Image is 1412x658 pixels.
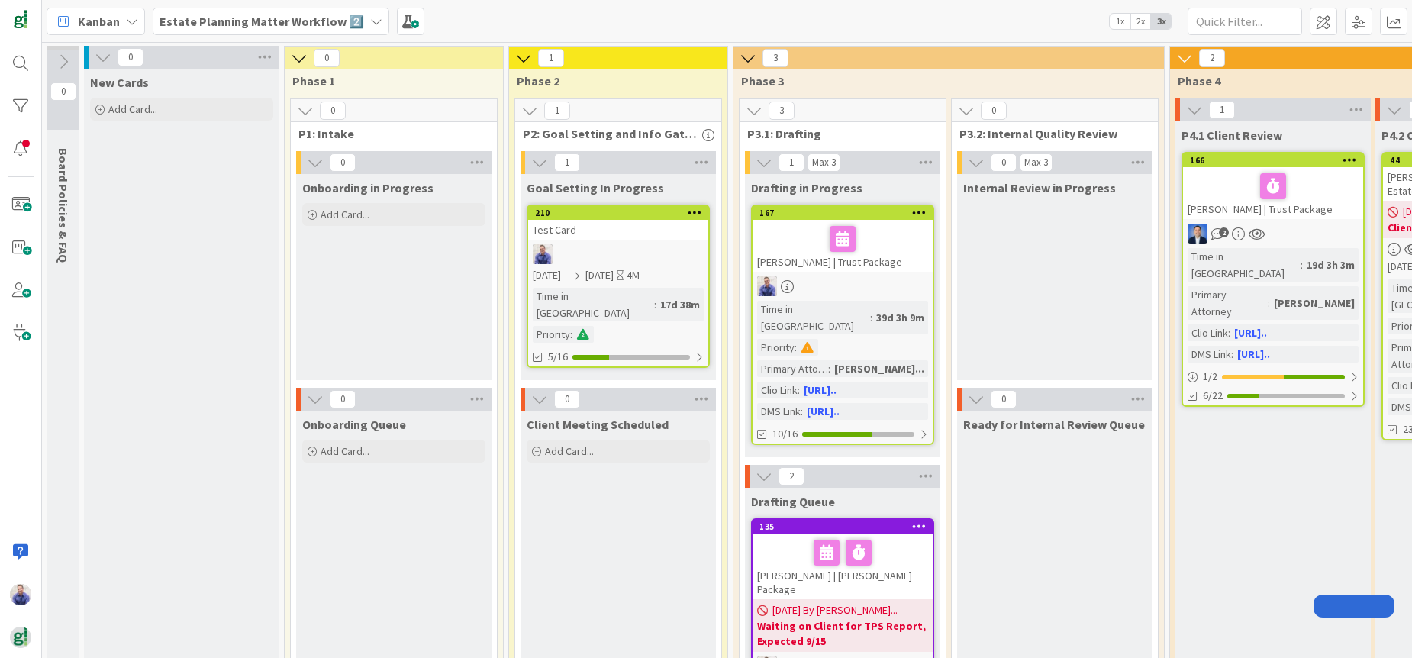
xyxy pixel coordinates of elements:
div: 167 [759,208,933,218]
div: JG [528,244,708,264]
div: 166[PERSON_NAME] | Trust Package [1183,153,1363,219]
span: [DATE] [585,267,614,283]
span: 1 [538,49,564,67]
div: [PERSON_NAME]... [830,360,928,377]
div: 135[PERSON_NAME] | [PERSON_NAME] Package [753,520,933,599]
img: avatar [10,627,31,648]
a: [URL].. [807,405,840,418]
img: Visit kanbanzone.com [10,10,31,31]
span: : [801,403,803,420]
span: 3x [1151,14,1172,29]
span: Kanban [78,12,120,31]
span: Goal Setting In Progress [527,180,664,195]
span: New Cards [90,75,149,90]
div: 135 [753,520,933,534]
div: Primary Attorney [1188,286,1268,320]
div: 1/2 [1183,367,1363,386]
span: Onboarding Queue [302,417,406,432]
div: Time in [GEOGRAPHIC_DATA] [1188,248,1301,282]
span: Drafting in Progress [751,180,862,195]
span: Internal Review in Progress [963,180,1116,195]
span: 1 [1209,101,1235,119]
span: Phase 2 [517,73,708,89]
span: Add Card... [321,208,369,221]
span: 2 [1219,227,1229,237]
span: Board Policies & FAQ [56,148,71,263]
div: Clio Link [1188,324,1228,341]
a: 167[PERSON_NAME] | Trust PackageJGTime in [GEOGRAPHIC_DATA]:39d 3h 9mPriority:Primary Attorney:[P... [751,205,934,445]
img: JG [533,244,553,264]
div: Priority [757,339,795,356]
div: Time in [GEOGRAPHIC_DATA] [533,288,654,321]
div: 166 [1190,155,1363,166]
div: Primary Attorney [757,360,828,377]
div: DP [1183,224,1363,244]
span: Onboarding in Progress [302,180,434,195]
a: [URL].. [1234,326,1267,340]
span: 6/22 [1203,388,1223,404]
span: : [1301,256,1303,273]
input: Quick Filter... [1188,8,1302,35]
div: Clio Link [757,382,798,398]
span: 2 [1199,49,1225,67]
span: 3 [769,102,795,120]
span: : [1268,295,1270,311]
div: DMS Link [757,403,801,420]
span: 0 [981,102,1007,120]
b: Waiting on Client for TPS Report, Expected 9/15 [757,618,928,649]
span: 0 [554,390,580,408]
span: : [828,360,830,377]
div: [PERSON_NAME] [1270,295,1359,311]
div: 210Test Card [528,206,708,240]
div: Test Card [528,220,708,240]
div: 17d 38m [656,296,704,313]
div: 4M [627,267,640,283]
span: Client Meeting Scheduled [527,417,669,432]
span: Drafting Queue [751,494,835,509]
div: 167 [753,206,933,220]
span: : [798,382,800,398]
img: JG [10,584,31,605]
div: DMS Link [1188,346,1231,363]
span: : [1231,346,1233,363]
span: 0 [330,390,356,408]
span: 5/16 [548,349,568,365]
span: 0 [320,102,346,120]
div: [PERSON_NAME] | Trust Package [753,220,933,272]
div: [PERSON_NAME] | [PERSON_NAME] Package [753,534,933,599]
div: 167[PERSON_NAME] | Trust Package [753,206,933,272]
span: 2x [1130,14,1151,29]
span: : [1228,324,1230,341]
div: 210 [528,206,708,220]
span: : [570,326,572,343]
div: Priority [533,326,570,343]
span: Add Card... [545,444,594,458]
span: 1x [1110,14,1130,29]
span: 0 [314,49,340,67]
span: P2: Goal Setting and Info Gathering [523,126,702,141]
a: [URL].. [804,383,837,397]
a: 210Test CardJG[DATE][DATE]4MTime in [GEOGRAPHIC_DATA]:17d 38mPriority:5/16 [527,205,710,368]
a: [URL].. [1237,347,1270,361]
span: 10/16 [772,426,798,442]
div: Time in [GEOGRAPHIC_DATA] [757,301,870,334]
div: Max 3 [1024,159,1048,166]
div: 39d 3h 9m [872,309,928,326]
div: 135 [759,521,933,532]
span: [DATE] By [PERSON_NAME]... [772,602,898,618]
span: Add Card... [321,444,369,458]
span: P4.1 Client Review [1182,127,1282,143]
span: 1 [779,153,804,172]
span: 2 [779,467,804,485]
span: 0 [50,82,76,101]
span: Phase 3 [741,73,1145,89]
span: : [654,296,656,313]
b: Estate Planning Matter Workflow 2️⃣ [160,14,364,29]
span: : [870,309,872,326]
span: 0 [991,153,1017,172]
span: P1: Intake [298,126,478,141]
div: [PERSON_NAME] | Trust Package [1183,167,1363,219]
div: 19d 3h 3m [1303,256,1359,273]
img: JG [757,276,777,296]
span: P3.1: Drafting [747,126,927,141]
